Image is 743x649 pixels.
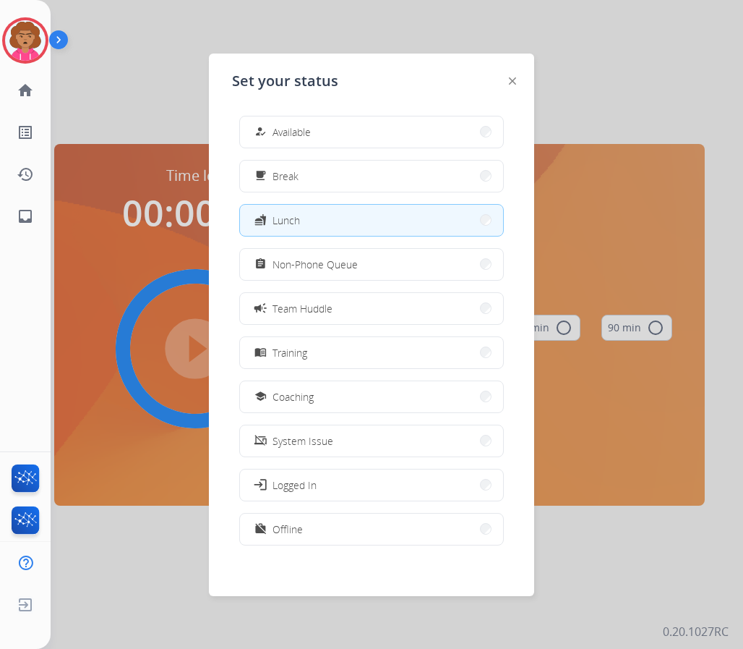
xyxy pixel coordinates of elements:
[509,77,516,85] img: close-button
[272,478,317,493] span: Logged In
[240,116,503,148] button: Available
[17,124,34,141] mat-icon: list_alt
[5,20,46,61] img: avatar
[253,478,267,492] mat-icon: login
[272,257,358,272] span: Non-Phone Queue
[254,170,267,182] mat-icon: free_breakfast
[17,208,34,225] mat-icon: inbox
[240,470,503,501] button: Logged In
[240,425,503,457] button: System Issue
[17,82,34,99] mat-icon: home
[232,71,338,91] span: Set your status
[240,161,503,192] button: Break
[253,301,267,315] mat-icon: campaign
[272,124,311,140] span: Available
[254,347,267,359] mat-icon: menu_book
[254,126,267,138] mat-icon: how_to_reg
[240,337,503,368] button: Training
[272,213,300,228] span: Lunch
[254,391,267,403] mat-icon: school
[272,522,303,537] span: Offline
[272,301,332,316] span: Team Huddle
[272,169,299,184] span: Break
[272,433,333,449] span: System Issue
[272,389,314,404] span: Coaching
[240,205,503,236] button: Lunch
[254,258,267,271] mat-icon: assignment
[240,381,503,412] button: Coaching
[240,249,503,280] button: Non-Phone Queue
[240,293,503,324] button: Team Huddle
[272,345,307,360] span: Training
[17,166,34,183] mat-icon: history
[663,623,729,640] p: 0.20.1027RC
[254,214,267,226] mat-icon: fastfood
[254,435,267,447] mat-icon: phonelink_off
[254,523,267,535] mat-icon: work_off
[240,514,503,545] button: Offline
